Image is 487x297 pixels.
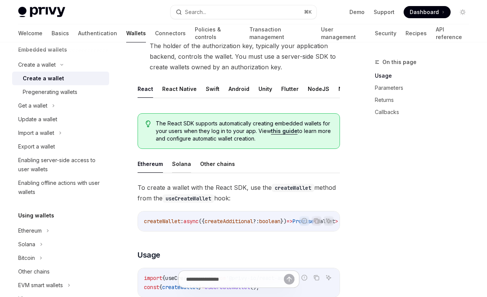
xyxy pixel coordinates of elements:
[457,6,469,18] button: Toggle dark mode
[206,80,219,98] button: Swift
[163,194,214,203] code: useCreateWallet
[12,265,109,278] a: Other chains
[18,128,54,138] div: Import a wallet
[281,80,299,98] button: Flutter
[138,250,160,260] span: Usage
[293,218,314,225] span: Promise
[18,115,57,124] div: Update a wallet
[12,85,109,99] a: Pregenerating wallets
[375,70,475,82] a: Usage
[18,7,65,17] img: light logo
[382,58,417,67] span: On this page
[18,253,35,263] div: Bitcoin
[78,24,117,42] a: Authentication
[12,113,109,126] a: Update a wallet
[172,155,191,173] button: Solana
[171,5,317,19] button: Search...⌘K
[162,80,197,98] button: React Native
[271,128,298,134] a: this guide
[138,80,153,98] button: React
[308,80,329,98] button: NodeJS
[183,218,199,225] span: async
[404,6,451,18] a: Dashboard
[229,80,249,98] button: Android
[199,218,205,225] span: ({
[155,24,186,42] a: Connectors
[272,184,314,192] code: createWallet
[18,226,42,235] div: Ethereum
[18,178,105,197] div: Enabling offline actions with user wallets
[312,216,321,226] button: Copy the contents from the code block
[321,24,366,42] a: User management
[249,24,312,42] a: Transaction management
[374,8,395,16] a: Support
[287,218,293,225] span: =>
[304,9,312,15] span: ⌘ K
[156,120,332,142] span: The React SDK supports automatically creating embedded wallets for your users when they log in to...
[18,211,54,220] h5: Using wallets
[52,24,69,42] a: Basics
[138,155,163,173] button: Ethereum
[146,120,151,127] svg: Tip
[12,176,109,199] a: Enabling offline actions with user wallets
[126,24,146,42] a: Wallets
[12,72,109,85] a: Create a wallet
[259,218,280,225] span: boolean
[138,182,340,203] span: To create a wallet with the React SDK, use the method from the hook:
[18,156,105,174] div: Enabling server-side access to user wallets
[12,140,109,153] a: Export a wallet
[180,218,183,225] span: :
[436,24,469,42] a: API reference
[406,24,427,42] a: Recipes
[280,218,287,225] span: })
[284,274,294,284] button: Send message
[324,216,334,226] button: Ask AI
[18,267,50,276] div: Other chains
[375,82,475,94] a: Parameters
[375,24,396,42] a: Security
[18,24,42,42] a: Welcome
[258,80,272,98] button: Unity
[18,60,56,69] div: Create a wallet
[335,218,338,225] span: >
[138,30,340,72] li: Or, you can specify an as an on a wallet. The holder of the authorization key, typically your app...
[375,106,475,118] a: Callbacks
[12,153,109,176] a: Enabling server-side access to user wallets
[253,218,259,225] span: ?:
[375,94,475,106] a: Returns
[23,74,64,83] div: Create a wallet
[349,8,365,16] a: Demo
[23,88,77,97] div: Pregenerating wallets
[18,240,35,249] div: Solana
[200,155,235,173] button: Other chains
[18,142,55,151] div: Export a wallet
[410,8,439,16] span: Dashboard
[195,24,240,42] a: Policies & controls
[338,80,397,98] button: NodeJS (server-auth)
[18,101,47,110] div: Get a wallet
[299,216,309,226] button: Report incorrect code
[205,218,253,225] span: createAdditional
[144,218,180,225] span: createWallet
[18,281,63,290] div: EVM smart wallets
[185,8,206,17] div: Search...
